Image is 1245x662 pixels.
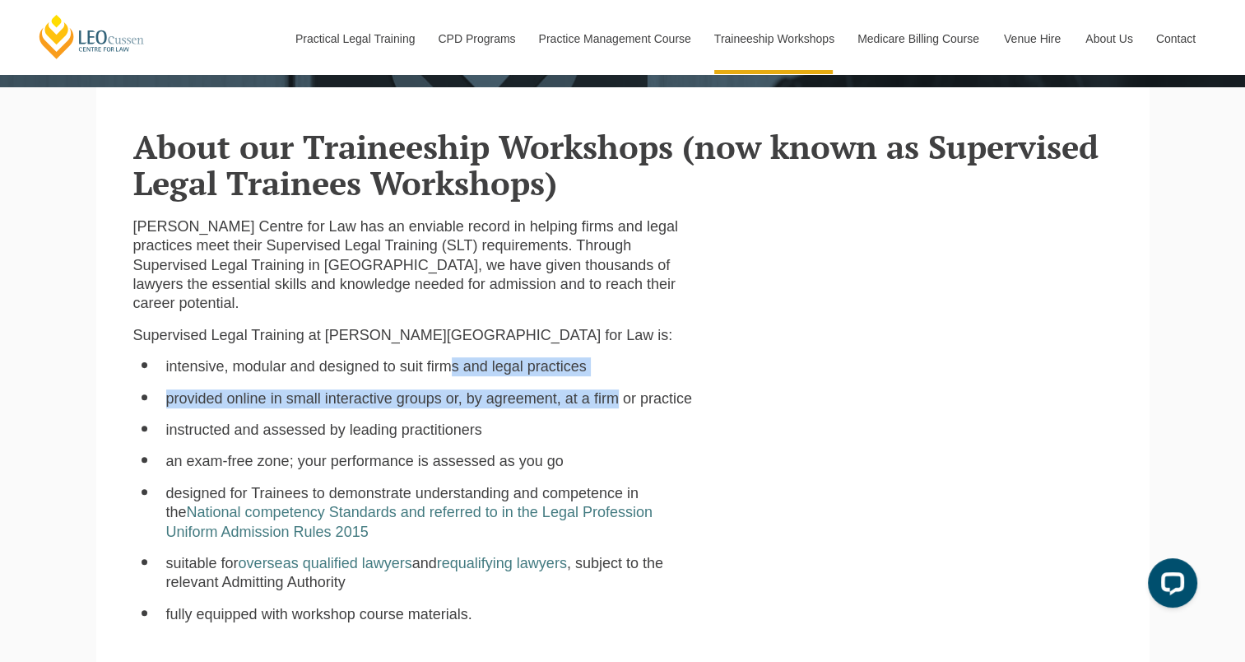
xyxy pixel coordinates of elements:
[425,3,526,74] a: CPD Programs
[283,3,426,74] a: Practical Legal Training
[166,357,695,376] li: intensive, modular and designed to suit firms and legal practices
[166,504,653,539] a: National competency Standards and referred to in the Legal Profession Uniform Admission Rules 2015
[166,421,695,440] li: instructed and assessed by leading practitioners
[166,605,695,624] li: fully equipped with workshop course materials.
[845,3,992,74] a: Medicare Billing Course
[527,3,702,74] a: Practice Management Course
[166,554,695,593] li: suitable for and , subject to the relevant Admitting Authority
[166,389,695,408] li: provided online in small interactive groups or, by agreement, at a firm or practice
[133,128,1113,201] h2: About our Traineeship Workshops (now known as Supervised Legal Trainees Workshops)
[166,452,695,471] li: an exam-free zone; your performance is assessed as you go
[437,555,567,571] a: requalifying lawyers
[133,217,695,314] p: [PERSON_NAME] Centre for Law has an enviable record in helping firms and legal practices meet the...
[992,3,1073,74] a: Venue Hire
[1144,3,1208,74] a: Contact
[166,484,695,542] li: designed for Trainees to demonstrate understanding and competence in the
[133,326,695,345] p: Supervised Legal Training at [PERSON_NAME][GEOGRAPHIC_DATA] for Law is:
[1073,3,1144,74] a: About Us
[1135,552,1204,621] iframe: LiveChat chat widget
[239,555,412,571] a: overseas qualified lawyers
[702,3,845,74] a: Traineeship Workshops
[37,13,146,60] a: [PERSON_NAME] Centre for Law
